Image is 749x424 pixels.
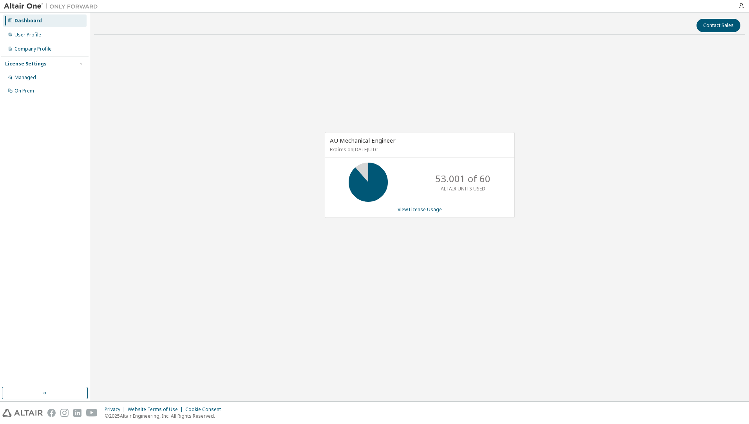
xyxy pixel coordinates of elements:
[185,406,226,413] div: Cookie Consent
[86,409,98,417] img: youtube.svg
[14,32,41,38] div: User Profile
[5,61,47,67] div: License Settings
[398,206,442,213] a: View License Usage
[2,409,43,417] img: altair_logo.svg
[330,146,508,153] p: Expires on [DATE] UTC
[14,46,52,52] div: Company Profile
[105,406,128,413] div: Privacy
[128,406,185,413] div: Website Terms of Use
[60,409,69,417] img: instagram.svg
[441,185,485,192] p: ALTAIR UNITS USED
[14,18,42,24] div: Dashboard
[14,88,34,94] div: On Prem
[435,172,490,185] p: 53.001 of 60
[47,409,56,417] img: facebook.svg
[73,409,81,417] img: linkedin.svg
[697,19,740,32] button: Contact Sales
[330,136,396,144] span: AU Mechanical Engineer
[105,413,226,419] p: © 2025 Altair Engineering, Inc. All Rights Reserved.
[4,2,102,10] img: Altair One
[14,74,36,81] div: Managed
